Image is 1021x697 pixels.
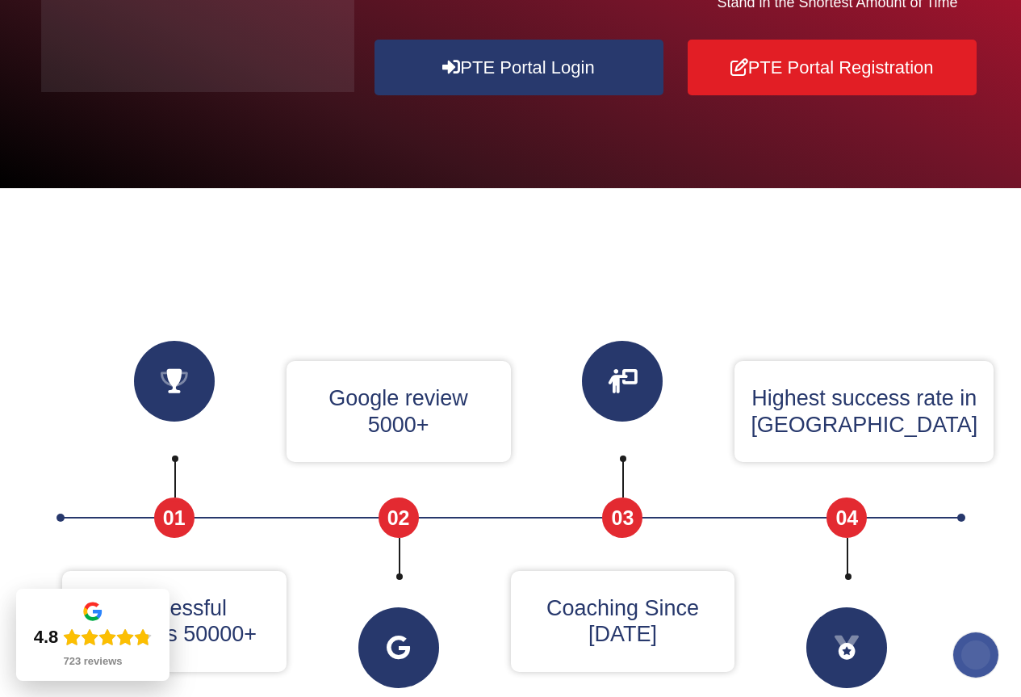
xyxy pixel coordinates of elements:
p: Google review 5000+ [303,385,495,438]
span: 04 [826,498,867,538]
div: Rating: 4.8 out of 5 [34,626,153,649]
span: 03 [602,498,642,538]
a: PTE Portal Login [375,40,663,95]
p: Successful Students 50000+ [78,595,270,648]
span: 01 [154,498,195,538]
span: 02 [379,498,419,538]
p: Coaching Since [DATE] [527,595,719,648]
div: 723 reviews [63,655,122,668]
div: 4.8 [34,626,59,649]
a: PTE Portal Registration [688,40,977,95]
p: Highest success rate in [GEOGRAPHIC_DATA] [751,385,977,438]
img: svg+xml;base64,PHN2ZyB4bWxucz0iaHR0cDovL3d3dy53My5vcmcvMjAwMC9zdmciIHdpZHRoPSIyMDAiIGhlaWdodD0iMj... [953,632,998,678]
